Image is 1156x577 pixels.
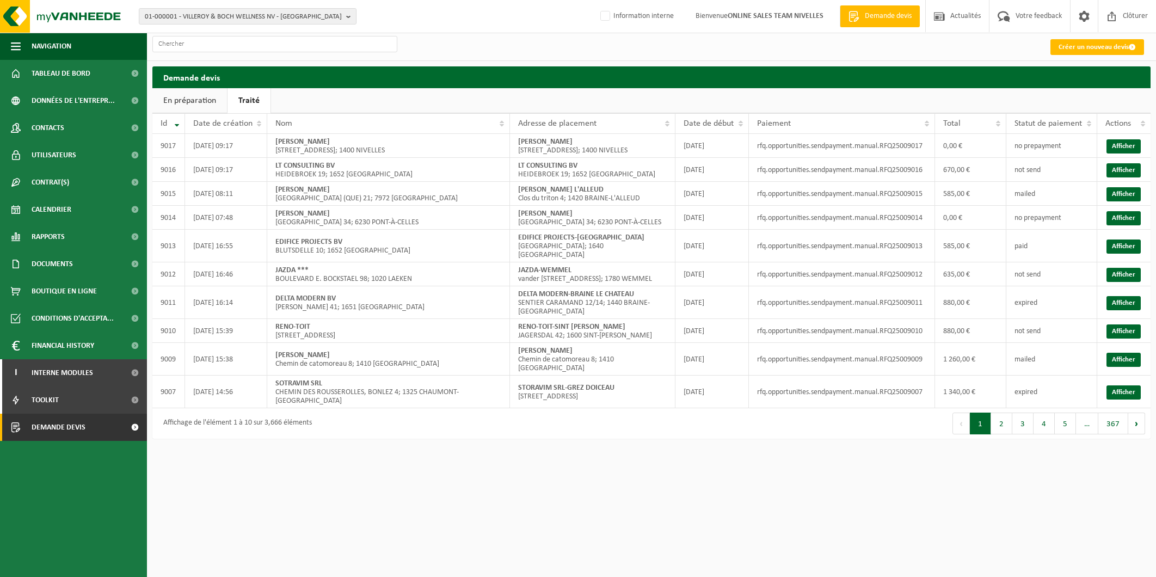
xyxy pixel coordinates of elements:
[1106,296,1141,310] a: Afficher
[152,262,185,286] td: 9012
[935,182,1006,206] td: 585,00 €
[675,182,749,206] td: [DATE]
[518,234,644,242] strong: EDIFICE PROJECTS-[GEOGRAPHIC_DATA]
[510,286,676,319] td: SENTIER CARAMAND 12/14; 1440 BRAINE-[GEOGRAPHIC_DATA]
[185,286,267,319] td: [DATE] 16:14
[749,206,934,230] td: rfq.opportunities.sendpayment.manual.RFQ25009014
[267,319,510,343] td: [STREET_ADDRESS]
[152,66,1151,88] h2: Demande devis
[1128,413,1145,434] button: Next
[991,413,1012,434] button: 2
[510,319,676,343] td: JAGERSDAL 42; 1600 SINT-[PERSON_NAME]
[518,266,571,274] strong: JAZDA-WEMMEL
[32,278,97,305] span: Boutique en ligne
[675,376,749,408] td: [DATE]
[275,186,330,194] strong: [PERSON_NAME]
[32,114,64,142] span: Contacts
[749,262,934,286] td: rfq.opportunities.sendpayment.manual.RFQ25009012
[510,343,676,376] td: Chemin de catomoreau 8; 1410 [GEOGRAPHIC_DATA]
[185,182,267,206] td: [DATE] 08:11
[935,230,1006,262] td: 585,00 €
[675,206,749,230] td: [DATE]
[518,323,625,331] strong: RENO-TOIT-SINT [PERSON_NAME]
[952,413,970,434] button: Previous
[1014,166,1041,174] span: not send
[598,8,674,24] label: Information interne
[675,134,749,158] td: [DATE]
[675,343,749,376] td: [DATE]
[749,286,934,319] td: rfq.opportunities.sendpayment.manual.RFQ25009011
[1014,271,1041,279] span: not send
[1106,163,1141,177] a: Afficher
[1014,388,1037,396] span: expired
[1012,413,1034,434] button: 3
[1105,119,1131,128] span: Actions
[1014,190,1035,198] span: mailed
[267,262,510,286] td: BOULEVARD E. BOCKSTAEL 98; 1020 LAEKEN
[185,134,267,158] td: [DATE] 09:17
[32,386,59,414] span: Toolkit
[32,142,76,169] span: Utilisateurs
[275,210,330,218] strong: [PERSON_NAME]
[510,262,676,286] td: vander [STREET_ADDRESS]; 1780 WEMMEL
[32,169,69,196] span: Contrat(s)
[840,5,920,27] a: Demande devis
[275,119,292,128] span: Nom
[267,182,510,206] td: [GEOGRAPHIC_DATA] (QUE) 21; 7972 [GEOGRAPHIC_DATA]
[675,319,749,343] td: [DATE]
[518,210,573,218] strong: [PERSON_NAME]
[518,119,597,128] span: Adresse de placement
[510,206,676,230] td: [GEOGRAPHIC_DATA] 34; 6230 PONT-À-CELLES
[275,138,330,146] strong: [PERSON_NAME]
[267,343,510,376] td: Chemin de catomoreau 8; 1410 [GEOGRAPHIC_DATA]
[1106,324,1141,339] a: Afficher
[1106,139,1141,154] a: Afficher
[185,206,267,230] td: [DATE] 07:48
[158,414,312,433] div: Affichage de l'élément 1 à 10 sur 3,666 éléments
[1014,242,1028,250] span: paid
[152,343,185,376] td: 9009
[510,134,676,158] td: [STREET_ADDRESS]; 1400 NIVELLES
[862,11,914,22] span: Demande devis
[1106,187,1141,201] a: Afficher
[32,196,71,223] span: Calendrier
[139,8,356,24] button: 01-000001 - VILLEROY & BOCH WELLNESS NV - [GEOGRAPHIC_DATA]
[1076,413,1098,434] span: …
[1014,119,1082,128] span: Statut de paiement
[152,206,185,230] td: 9014
[1014,214,1061,222] span: no prepayment
[32,414,85,441] span: Demande devis
[275,238,342,246] strong: EDIFICE PROJECTS BV
[935,206,1006,230] td: 0,00 €
[749,134,934,158] td: rfq.opportunities.sendpayment.manual.RFQ25009017
[1106,240,1141,254] a: Afficher
[518,186,604,194] strong: [PERSON_NAME] L'ALLEUD
[152,319,185,343] td: 9010
[935,158,1006,182] td: 670,00 €
[275,351,330,359] strong: [PERSON_NAME]
[675,286,749,319] td: [DATE]
[1014,142,1061,150] span: no prepayment
[1050,39,1144,55] a: Créer un nouveau devis
[267,134,510,158] td: [STREET_ADDRESS]; 1400 NIVELLES
[267,286,510,319] td: [PERSON_NAME] 41; 1651 [GEOGRAPHIC_DATA]
[749,182,934,206] td: rfq.opportunities.sendpayment.manual.RFQ25009015
[152,88,227,113] a: En préparation
[935,134,1006,158] td: 0,00 €
[193,119,253,128] span: Date de création
[518,162,577,170] strong: LT CONSULTING BV
[152,158,185,182] td: 9016
[675,230,749,262] td: [DATE]
[1106,385,1141,400] a: Afficher
[510,230,676,262] td: [GEOGRAPHIC_DATA]; 1640 [GEOGRAPHIC_DATA]
[935,376,1006,408] td: 1 340,00 €
[684,119,734,128] span: Date de début
[275,162,335,170] strong: LT CONSULTING BV
[152,134,185,158] td: 9017
[32,60,90,87] span: Tableau de bord
[227,88,270,113] a: Traité
[510,182,676,206] td: Clos du triton 4; 1420 BRAINE-L'ALLEUD
[267,376,510,408] td: CHEMIN DES ROUSSEROLLES, BONLEZ 4; 1325 CHAUMONT-[GEOGRAPHIC_DATA]
[518,384,614,392] strong: STORAVIM SRL-GREZ DOICEAU
[943,119,961,128] span: Total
